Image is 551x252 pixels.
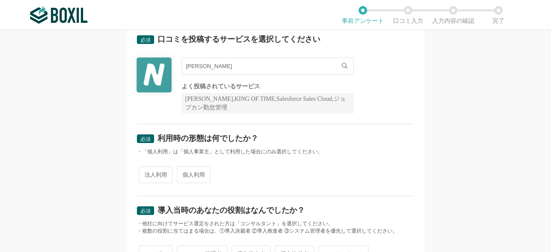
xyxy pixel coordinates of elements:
[158,206,305,214] div: 導入当時のあなたの役割はなんでしたか？
[137,148,414,156] div: ・「個人利用」は「個人事業主」として利用した場合にのみ選択してください。
[140,136,151,142] span: 必須
[140,37,151,43] span: 必須
[139,166,173,183] span: 法人利用
[137,220,414,227] div: ・他社に向けてサービス選定をされた方は「コンサルタント」を選択してください。
[340,6,385,24] li: 事前アンケート
[385,6,430,24] li: 口コミ入力
[140,208,151,214] span: 必須
[182,58,354,75] input: サービス名で検索
[137,227,414,235] div: ・複数の役割に当てはまる場合は、①導入決裁者 ②導入推進者 ③システム管理者を優先して選択してください。
[182,93,354,113] div: [PERSON_NAME],KING OF TIME,Salesforce Sales Cloud,ジョブカン勤怠管理
[30,6,87,24] img: ボクシルSaaS_ロゴ
[158,134,258,142] div: 利用時の形態は何でしたか？
[177,166,210,183] span: 個人利用
[476,6,521,24] li: 完了
[158,35,320,43] div: 口コミを投稿するサービスを選択してください
[430,6,476,24] li: 入力内容の確認
[182,84,354,90] div: よく投稿されているサービス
